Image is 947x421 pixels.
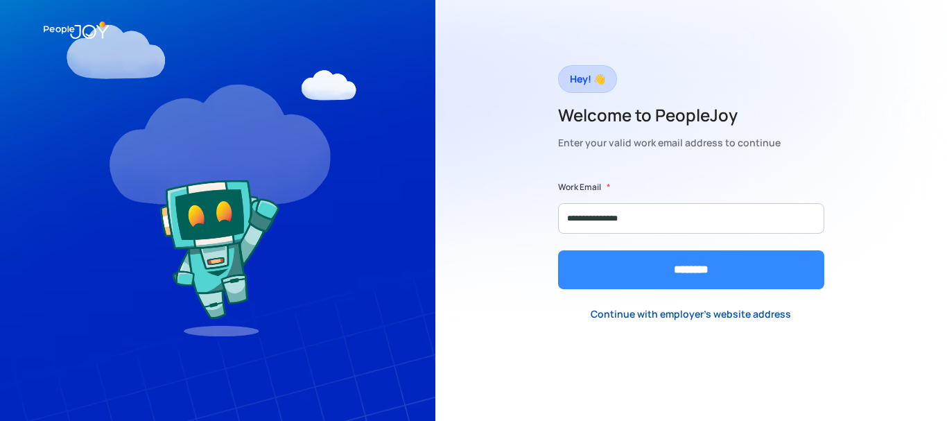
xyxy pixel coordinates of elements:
[558,180,824,289] form: Form
[570,69,605,89] div: Hey! 👋
[580,300,802,328] a: Continue with employer's website address
[558,180,601,194] label: Work Email
[591,307,791,321] div: Continue with employer's website address
[558,133,781,153] div: Enter your valid work email address to continue
[558,104,781,126] h2: Welcome to PeopleJoy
